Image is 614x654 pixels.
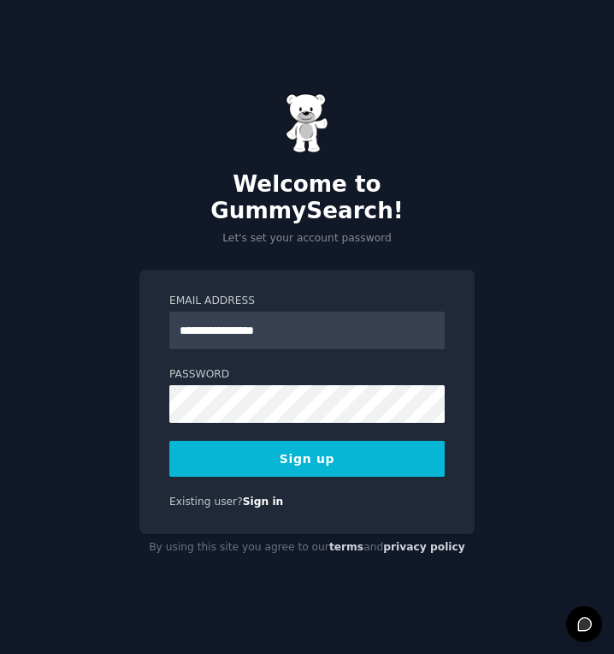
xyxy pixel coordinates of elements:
[139,171,475,225] h2: Welcome to GummySearch!
[169,496,243,508] span: Existing user?
[139,231,475,247] p: Let's set your account password
[169,294,445,309] label: Email Address
[329,541,363,553] a: terms
[286,93,328,153] img: Gummy Bear
[383,541,465,553] a: privacy policy
[169,367,445,383] label: Password
[169,441,445,477] button: Sign up
[139,534,475,562] div: By using this site you agree to our and
[243,496,284,508] a: Sign in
